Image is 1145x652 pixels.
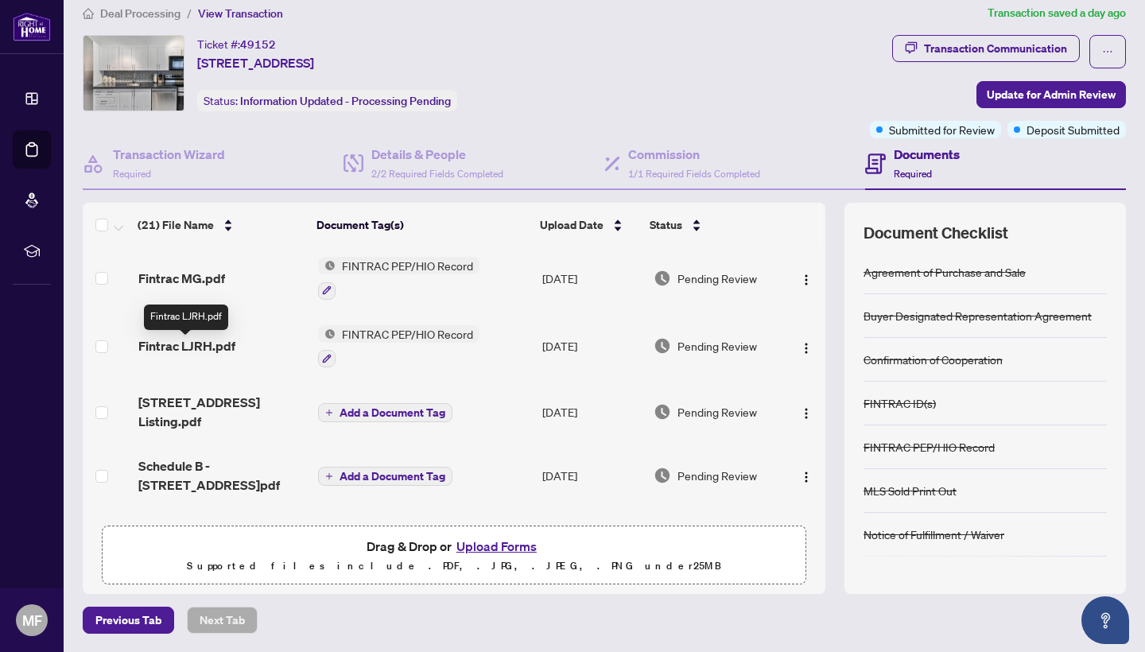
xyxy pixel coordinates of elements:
button: Add a Document Tag [318,402,452,422]
div: FINTRAC ID(s) [864,394,936,412]
span: Deposit Submitted [1027,121,1120,138]
span: Fintrac MG.pdf [138,269,225,288]
div: FINTRAC PEP/HIO Record [864,438,995,456]
td: [DATE] [536,244,647,312]
div: Transaction Communication [924,36,1067,61]
p: Supported files include .PDF, .JPG, .JPEG, .PNG under 25 MB [112,557,796,576]
div: Status: [197,90,457,111]
button: Upload Forms [452,536,541,557]
div: Buyer Designated Representation Agreement [864,307,1092,324]
th: (21) File Name [131,203,310,247]
span: plus [325,409,333,417]
td: [DATE] [536,444,647,507]
button: Logo [794,266,819,291]
span: FINTRAC PEP/HIO Record [336,257,479,274]
span: plus [325,472,333,480]
button: Logo [794,463,819,488]
span: Pending Review [677,403,757,421]
div: Ticket #: [197,35,276,53]
img: Status Icon [318,325,336,343]
span: MF [22,609,42,631]
div: Notice of Fulfillment / Waiver [864,526,1004,543]
div: Fintrac LJRH.pdf [144,305,228,330]
span: FINTRAC PEP/HIO Record [336,325,479,343]
button: Logo [794,333,819,359]
span: [STREET_ADDRESS] [197,53,314,72]
span: View Transaction [198,6,283,21]
article: Transaction saved a day ago [988,4,1126,22]
img: logo [13,12,51,41]
span: (21) File Name [138,216,214,234]
img: Logo [800,471,813,483]
img: Document Status [654,467,671,484]
span: [STREET_ADDRESS] Listing.pdf [138,393,305,431]
span: Status [650,216,682,234]
img: Logo [800,407,813,420]
span: Pending Review [677,270,757,287]
span: Upload Date [540,216,604,234]
span: ellipsis [1102,46,1113,57]
button: Logo [794,399,819,425]
button: Open asap [1081,596,1129,644]
button: Status IconFINTRAC PEP/HIO Record [318,325,479,368]
div: Agreement of Purchase and Sale [864,263,1026,281]
span: 2/2 Required Fields Completed [371,168,503,180]
span: Pending Review [677,467,757,484]
h4: Commission [628,145,760,164]
span: Information Updated - Processing Pending [240,94,451,108]
th: Status [643,203,782,247]
th: Document Tag(s) [310,203,534,247]
img: Logo [800,274,813,286]
span: 49152 [240,37,276,52]
span: Drag & Drop or [367,536,541,557]
button: Status IconFINTRAC PEP/HIO Record [318,257,479,300]
img: Logo [800,342,813,355]
button: Add a Document Tag [318,465,452,486]
span: Schedule B -[STREET_ADDRESS]pdf [138,456,305,495]
button: Add a Document Tag [318,467,452,486]
h4: Transaction Wizard [113,145,225,164]
span: Drag & Drop orUpload FormsSupported files include .PDF, .JPG, .JPEG, .PNG under25MB [103,526,805,585]
th: Upload Date [534,203,644,247]
span: Required [113,168,151,180]
td: [DATE] [536,507,647,576]
span: Required [894,168,932,180]
img: Document Status [654,270,671,287]
span: Deal Processing [100,6,180,21]
button: Transaction Communication [892,35,1080,62]
span: Document Checklist [864,222,1008,244]
span: Submitted for Review [889,121,995,138]
h4: Details & People [371,145,503,164]
span: Add a Document Tag [340,407,445,418]
img: Document Status [654,337,671,355]
img: Document Status [654,403,671,421]
button: Add a Document Tag [318,403,452,422]
div: MLS Sold Print Out [864,482,957,499]
h4: Documents [894,145,960,164]
span: Add a Document Tag [340,471,445,482]
span: Previous Tab [95,607,161,633]
li: / [187,4,192,22]
img: Status Icon [318,257,336,274]
button: Previous Tab [83,607,174,634]
span: Update for Admin Review [987,82,1116,107]
span: Fintrac LJRH.pdf [138,336,235,355]
span: Pending Review [677,337,757,355]
button: Next Tab [187,607,258,634]
span: 1/1 Required Fields Completed [628,168,760,180]
td: [DATE] [536,380,647,444]
div: Confirmation of Cooperation [864,351,1003,368]
button: Update for Admin Review [976,81,1126,108]
span: home [83,8,94,19]
td: [DATE] [536,312,647,381]
img: IMG-C12269795_1.jpg [83,36,184,111]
